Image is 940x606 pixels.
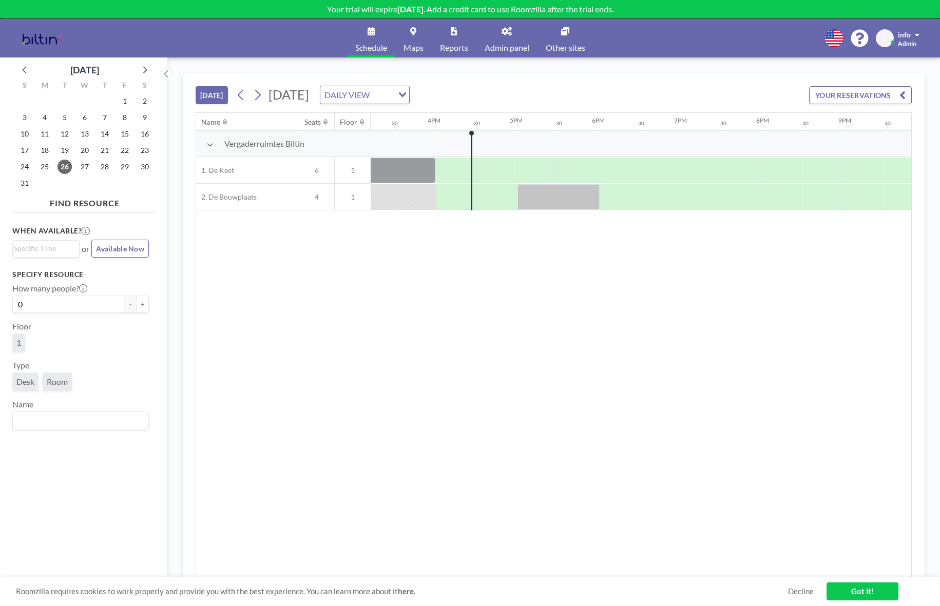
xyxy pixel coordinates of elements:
[75,80,95,93] div: W
[135,80,155,93] div: S
[37,160,52,174] span: Monday, August 25, 2025
[485,44,529,52] span: Admin panel
[809,86,912,104] button: YOUR RESERVATIONS
[428,116,440,124] div: 4PM
[138,143,152,158] span: Saturday, August 23, 2025
[638,120,644,127] div: 30
[13,241,79,256] div: Search for option
[12,399,33,409] label: Name
[397,4,424,14] b: [DATE]
[98,127,112,141] span: Thursday, August 14, 2025
[756,116,769,124] div: 8PM
[884,34,886,43] span: I
[16,587,788,596] span: Roomzilla requires cookies to work properly and provide you with the best experience. You can lea...
[78,110,92,125] span: Wednesday, August 6, 2025
[98,110,112,125] span: Thursday, August 7, 2025
[78,143,92,158] span: Wednesday, August 20, 2025
[16,28,67,49] img: organization-logo
[474,120,480,127] div: 30
[138,110,152,125] span: Saturday, August 9, 2025
[37,143,52,158] span: Monday, August 18, 2025
[17,176,32,190] span: Sunday, August 31, 2025
[98,160,112,174] span: Thursday, August 28, 2025
[138,160,152,174] span: Saturday, August 30, 2025
[322,88,372,102] span: DAILY VIEW
[15,80,35,93] div: S
[12,321,31,331] label: Floor
[96,244,144,253] span: Available Now
[885,120,891,127] div: 30
[432,19,476,57] a: Reports
[17,143,32,158] span: Sunday, August 17, 2025
[35,80,55,93] div: M
[78,127,92,141] span: Wednesday, August 13, 2025
[14,243,73,254] input: Search for option
[118,160,132,174] span: Friday, August 29, 2025
[335,166,371,175] span: 1
[124,296,137,313] button: -
[78,160,92,174] span: Wednesday, August 27, 2025
[14,414,143,427] input: Search for option
[392,120,398,127] div: 30
[398,587,415,596] a: here.
[138,127,152,141] span: Saturday, August 16, 2025
[404,44,424,52] span: Maps
[788,587,814,596] a: Decline
[17,160,32,174] span: Sunday, August 24, 2025
[118,94,132,108] span: Friday, August 1, 2025
[898,40,916,47] span: Admin
[16,377,34,387] span: Desk
[196,192,257,202] span: 2. De Bouwplaats
[538,19,593,57] a: Other sites
[137,296,149,313] button: +
[16,338,21,348] span: 1
[12,270,149,279] h3: Specify resource
[70,63,99,77] div: [DATE]
[898,30,911,39] span: info
[320,86,409,104] div: Search for option
[838,116,851,124] div: 9PM
[335,192,371,202] span: 1
[556,120,562,127] div: 30
[476,19,538,57] a: Admin panel
[268,87,309,102] span: [DATE]
[373,88,392,102] input: Search for option
[17,127,32,141] span: Sunday, August 10, 2025
[91,240,149,258] button: Available Now
[12,360,29,370] label: Type
[201,118,220,127] div: Name
[340,118,357,127] div: Floor
[37,127,52,141] span: Monday, August 11, 2025
[12,194,157,208] h4: FIND RESOURCE
[347,19,395,57] a: Schedule
[802,120,809,127] div: 30
[57,110,72,125] span: Tuesday, August 5, 2025
[47,377,68,387] span: Room
[12,283,87,294] label: How many people?
[440,44,468,52] span: Reports
[510,116,523,124] div: 5PM
[304,118,321,127] div: Seats
[55,80,75,93] div: T
[827,582,898,600] a: Got it!
[395,19,432,57] a: Maps
[114,80,135,93] div: F
[57,143,72,158] span: Tuesday, August 19, 2025
[118,127,132,141] span: Friday, August 15, 2025
[674,116,687,124] div: 7PM
[299,166,334,175] span: 6
[94,80,114,93] div: T
[546,44,585,52] span: Other sites
[98,143,112,158] span: Thursday, August 21, 2025
[118,110,132,125] span: Friday, August 8, 2025
[57,127,72,141] span: Tuesday, August 12, 2025
[82,244,89,254] span: or
[224,139,304,149] span: Vergaderruimtes Biltin
[17,110,32,125] span: Sunday, August 3, 2025
[138,94,152,108] span: Saturday, August 2, 2025
[196,166,234,175] span: 1. De Keet
[299,192,334,202] span: 4
[720,120,726,127] div: 30
[196,86,228,104] button: [DATE]
[592,116,605,124] div: 6PM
